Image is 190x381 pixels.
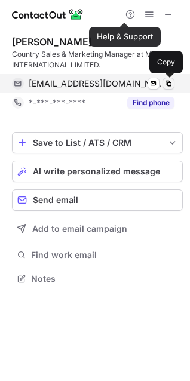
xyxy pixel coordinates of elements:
[12,132,183,153] button: save-profile-one-click
[33,138,162,148] div: Save to List / ATS / CRM
[31,274,178,284] span: Notes
[12,247,183,263] button: Find work email
[33,195,78,205] span: Send email
[29,78,166,89] span: [EMAIL_ADDRESS][DOMAIN_NAME]
[12,36,92,48] div: [PERSON_NAME]
[12,49,183,70] div: Country Sales & Marketing Manager at MIKANO INTERNATIONAL LIMITED.
[12,161,183,182] button: AI write personalized message
[33,167,160,176] span: AI write personalized message
[12,218,183,239] button: Add to email campaign
[12,7,84,21] img: ContactOut v5.3.10
[127,97,174,109] button: Reveal Button
[12,189,183,211] button: Send email
[12,271,183,287] button: Notes
[31,250,178,260] span: Find work email
[32,224,127,233] span: Add to email campaign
